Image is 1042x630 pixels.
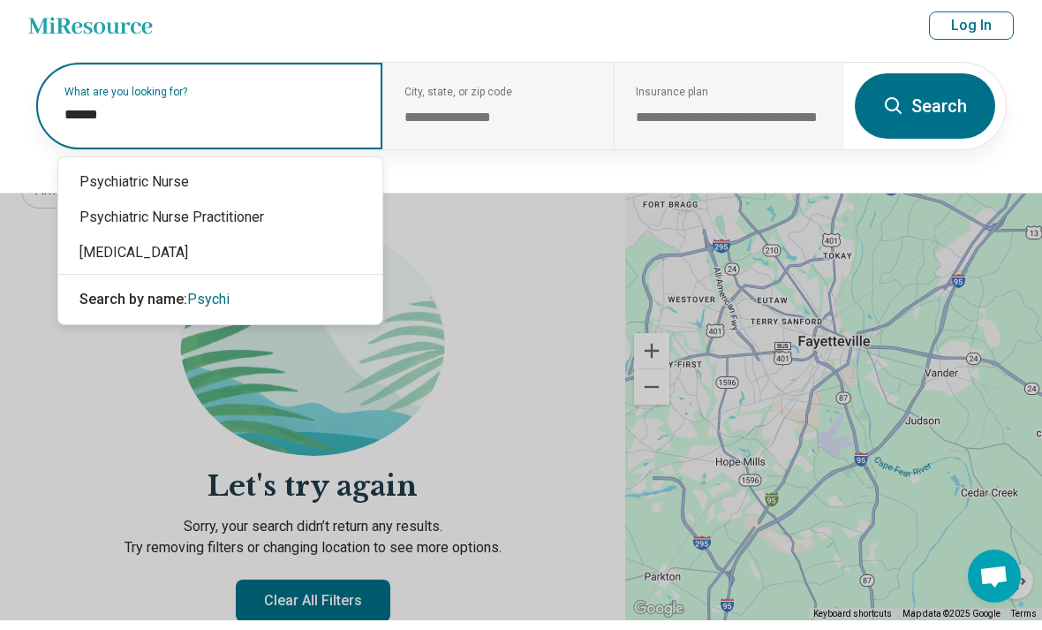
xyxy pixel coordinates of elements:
div: Psychiatric Nurse Practitioner [58,209,382,245]
div: Suggestions [58,167,382,334]
label: What are you looking for? [64,96,361,107]
button: Log In [929,21,1014,49]
span: Search by name: [79,300,187,317]
a: Open chat [968,559,1021,612]
div: Psychiatric Nurse [58,174,382,209]
button: Search [855,83,995,148]
span: Psychi [187,300,230,317]
div: [MEDICAL_DATA] [58,245,382,280]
